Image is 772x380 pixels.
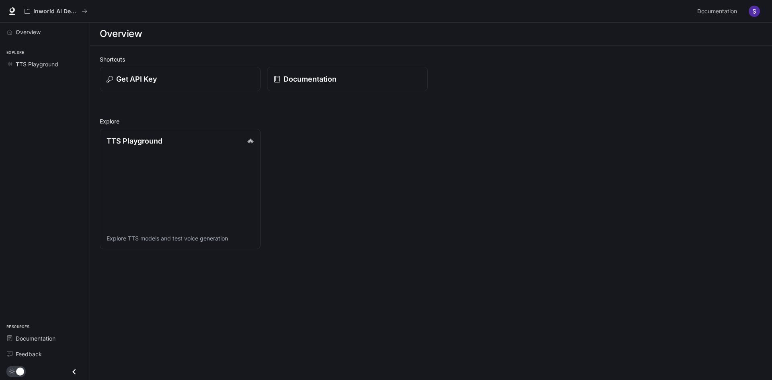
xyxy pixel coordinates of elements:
[3,331,86,345] a: Documentation
[100,117,762,125] h2: Explore
[100,67,261,91] button: Get API Key
[746,3,762,19] button: User avatar
[749,6,760,17] img: User avatar
[65,364,83,380] button: Close drawer
[16,334,55,343] span: Documentation
[267,67,428,91] a: Documentation
[694,3,743,19] a: Documentation
[107,136,162,146] p: TTS Playground
[16,367,24,376] span: Dark mode toggle
[100,26,142,42] h1: Overview
[3,25,86,39] a: Overview
[16,350,42,358] span: Feedback
[100,129,261,249] a: TTS PlaygroundExplore TTS models and test voice generation
[283,74,337,84] p: Documentation
[33,8,78,15] p: Inworld AI Demos
[107,234,254,242] p: Explore TTS models and test voice generation
[3,57,86,71] a: TTS Playground
[21,3,91,19] button: All workspaces
[3,347,86,361] a: Feedback
[16,60,58,68] span: TTS Playground
[697,6,737,16] span: Documentation
[116,74,157,84] p: Get API Key
[100,55,762,64] h2: Shortcuts
[16,28,41,36] span: Overview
